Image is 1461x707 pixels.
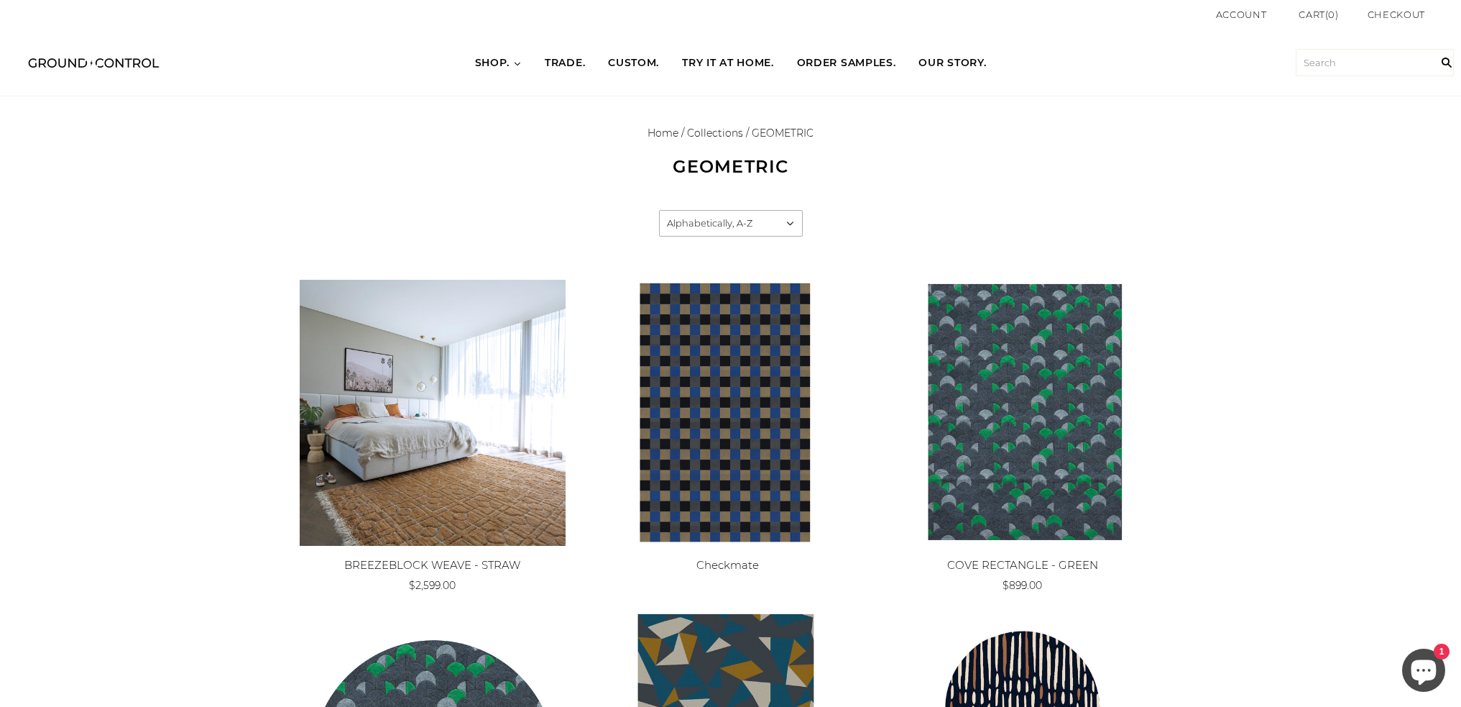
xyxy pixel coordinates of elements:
[545,56,585,70] span: TRADE.
[907,43,997,83] a: OUR STORY.
[1216,9,1267,20] a: Account
[947,558,1098,572] a: COVE RECTANGLE - GREEN
[1299,7,1339,22] a: Cart(0)
[1299,9,1325,20] span: Cart
[681,127,684,140] span: /
[515,156,946,178] h1: GEOMETRIC
[1296,49,1454,76] input: Search
[1432,29,1461,96] input: Search
[533,43,596,83] a: TRADE.
[409,579,456,592] span: $2,599.00
[1398,649,1450,695] inbox-online-store-chat: Shopify online store chat
[785,43,908,83] a: ORDER SAMPLES.
[1003,579,1042,592] span: $899.00
[475,56,510,70] span: SHOP.
[682,56,774,70] span: TRY IT AT HOME.
[608,56,659,70] span: CUSTOM.
[797,56,896,70] span: ORDER SAMPLES.
[596,43,670,83] a: CUSTOM.
[344,558,520,572] a: BREEZEBLOCK WEAVE - STRAW
[1328,9,1335,20] span: 0
[647,127,678,140] a: Home
[464,43,534,83] a: SHOP.
[670,43,785,83] a: TRY IT AT HOME.
[687,127,743,140] a: Collections
[918,56,986,70] span: OUR STORY.
[696,558,759,572] a: Checkmate
[746,127,749,140] span: /
[752,127,814,140] span: GEOMETRIC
